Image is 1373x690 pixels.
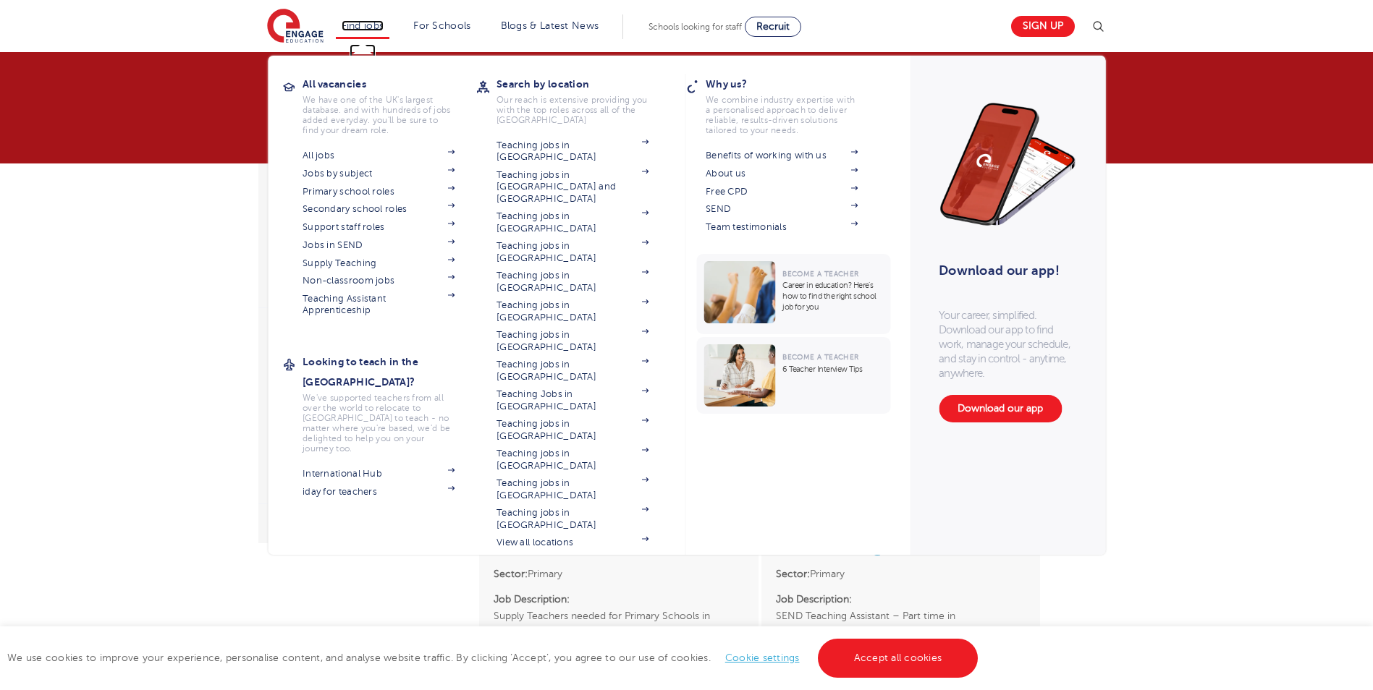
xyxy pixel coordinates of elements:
a: Blogs & Latest News [501,20,599,31]
a: Search by locationOur reach is extensive providing you with the top roles across all of the [GEOG... [497,74,670,125]
strong: Sector: [776,568,810,579]
a: Teaching jobs in [GEOGRAPHIC_DATA] [497,448,649,472]
p: Supply Teachers needed for Primary Schools in [GEOGRAPHIC_DATA] At Engage Education, we’ve spent ... [494,591,743,674]
a: Benefits of working with us [706,150,858,161]
a: Teaching jobs in [GEOGRAPHIC_DATA] and [GEOGRAPHIC_DATA] [497,169,649,205]
a: Teaching Jobs in [GEOGRAPHIC_DATA] [497,388,649,412]
a: Teaching jobs in [GEOGRAPHIC_DATA] [497,477,649,501]
p: We've supported teachers from all over the world to relocate to [GEOGRAPHIC_DATA] to teach - no m... [303,393,455,453]
a: Accept all cookies [818,639,979,678]
a: Teaching jobs in [GEOGRAPHIC_DATA] [497,270,649,294]
span: We use cookies to improve your experience, personalise content, and analyse website traffic. By c... [7,652,981,663]
a: About us [706,168,858,179]
span: Recruit [756,21,790,32]
strong: Job Description: [494,594,570,605]
a: Primary school roles [303,186,455,197]
img: Engage Education [267,9,324,45]
a: Teaching jobs in [GEOGRAPHIC_DATA] [497,418,649,442]
a: Teaching jobs in [GEOGRAPHIC_DATA] [497,240,649,264]
a: Teaching jobs in [GEOGRAPHIC_DATA] [497,507,649,531]
span: Become a Teacher [782,270,858,278]
a: View all locations [497,537,649,548]
a: Free CPD [706,186,858,197]
li: Primary [776,566,1026,582]
a: Teaching Assistant Apprenticeship [303,293,455,317]
a: Teaching jobs in [GEOGRAPHIC_DATA] [497,140,649,163]
a: Become a Teacher6 Teacher Interview Tips [696,337,894,414]
p: SEND Teaching Assistant – Part time in [GEOGRAPHIC_DATA] At Engage Education, we’ve spent over a ... [776,591,1026,674]
a: Teaching jobs in [GEOGRAPHIC_DATA] [497,299,649,323]
a: Jobs in SEND [303,239,455,251]
a: SEND [706,203,858,215]
strong: Job Description: [776,594,852,605]
p: We combine industry expertise with a personalised approach to deliver reliable, results-driven so... [706,95,858,135]
a: Why us?We combine industry expertise with a personalised approach to deliver reliable, results-dr... [706,74,879,135]
a: Teaching jobs in [GEOGRAPHIC_DATA] [497,210,649,234]
a: All jobs [303,150,455,161]
a: Sign up [1011,16,1075,37]
h3: Search by location [497,74,670,94]
a: iday for teachers [303,486,455,498]
a: Teaching jobs in [GEOGRAPHIC_DATA] [497,329,649,353]
h3: Download our app! [939,255,1070,286]
a: Cookie settings [725,652,800,663]
strong: Sector: [494,568,528,579]
p: Our reach is extensive providing you with the top roles across all of the [GEOGRAPHIC_DATA] [497,95,649,125]
p: Your career, simplified. Download our app to find work, manage your schedule, and stay in control... [939,308,1076,380]
a: Teaching jobs in [GEOGRAPHIC_DATA] [497,359,649,383]
span: Become a Teacher [782,353,858,361]
a: International Hub [303,468,455,480]
a: For Schools [413,20,470,31]
a: Recruit [745,17,801,37]
a: Support staff roles [303,221,455,233]
h3: Looking to teach in the [GEOGRAPHIC_DATA]? [303,352,476,392]
a: Jobs by subject [303,168,455,179]
a: All vacanciesWe have one of the UK's largest database. and with hundreds of jobs added everyday. ... [303,74,476,135]
span: Schools looking for staff [649,22,742,32]
p: Career in education? Here’s how to find the right school job for you [782,280,883,312]
a: Non-classroom jobs [303,275,455,286]
h3: All vacancies [303,74,476,94]
p: 6 Teacher Interview Tips [782,364,883,375]
li: Primary [494,566,743,582]
h3: Why us? [706,74,879,94]
a: Secondary school roles [303,203,455,215]
a: Become a TeacherCareer in education? Here’s how to find the right school job for you [696,254,894,334]
a: Supply Teaching [303,257,455,269]
p: We have one of the UK's largest database. and with hundreds of jobs added everyday. you'll be sur... [303,95,455,135]
a: Download our app [939,395,1062,422]
a: Find jobs [342,20,384,31]
a: Looking to teach in the [GEOGRAPHIC_DATA]?We've supported teachers from all over the world to rel... [303,352,476,453]
a: Team testimonials [706,221,858,233]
